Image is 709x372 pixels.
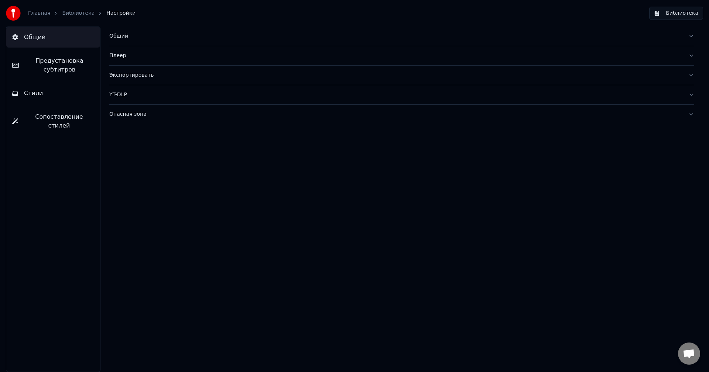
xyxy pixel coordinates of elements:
[109,72,682,79] div: Экспортировать
[109,111,682,118] div: Опасная зона
[6,51,100,80] button: Предустановка субтитров
[109,32,682,40] div: Общий
[109,27,694,46] button: Общий
[649,7,703,20] button: Библиотека
[678,343,700,365] a: Открытый чат
[106,10,136,17] span: Настройки
[24,89,43,98] span: Стили
[109,85,694,104] button: YT-DLP
[62,10,95,17] a: Библиотека
[109,52,682,59] div: Плеер
[24,33,45,42] span: Общий
[28,10,50,17] a: Главная
[28,10,136,17] nav: breadcrumb
[6,107,100,136] button: Сопоставление стилей
[25,56,94,74] span: Предустановка субтитров
[109,91,682,98] div: YT-DLP
[109,66,694,85] button: Экспортировать
[109,105,694,124] button: Опасная зона
[6,83,100,104] button: Стили
[109,46,694,65] button: Плеер
[6,27,100,48] button: Общий
[24,112,94,130] span: Сопоставление стилей
[6,6,21,21] img: youka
